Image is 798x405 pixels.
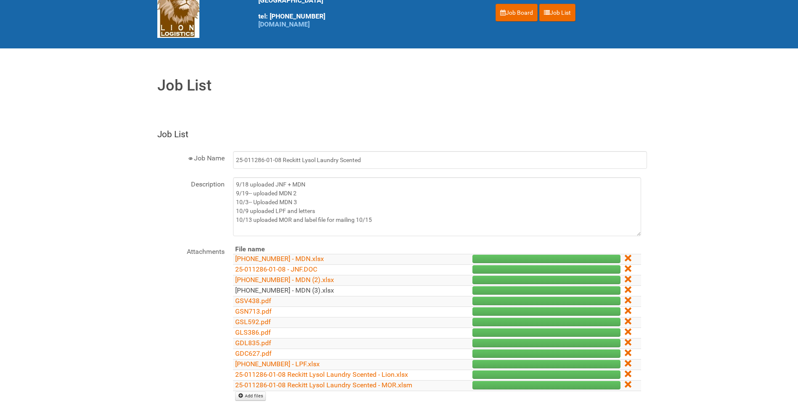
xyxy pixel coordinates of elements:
[235,392,266,401] a: Add files
[235,349,272,357] a: GDC627.pdf
[157,151,225,163] label: Job Name
[235,370,408,378] a: 25-011286-01-08 Reckitt Lysol Laundry Scented - Lion.xlsx
[157,128,641,141] legend: Job List
[235,339,271,347] a: GDL835.pdf
[233,177,641,236] textarea: 9/18 uploaded JNF + MDN 9/19-- uploaded MDN 2 10/3-- Uploaded MDN 3 10/9 uploaded LPF and letters...
[157,245,225,257] label: Attachments
[157,74,641,97] h1: Job List
[235,360,320,368] a: [PHONE_NUMBER] - LPF.xlsx
[235,276,334,284] a: [PHONE_NUMBER] - MDN (2).xlsx
[157,177,225,189] label: Description
[235,381,412,389] a: 25-011286-01-08 Reckitt Lysol Laundry Scented - MOR.xlsm
[235,286,334,294] a: [PHONE_NUMBER] - MDN (3).xlsx
[496,4,538,21] a: Job Board
[258,20,310,28] a: [DOMAIN_NAME]
[235,297,271,305] a: GSV438.pdf
[235,265,317,273] a: 25-011286-01-08 - JNF.DOC
[539,4,575,21] a: Job List
[235,307,272,315] a: GSN713.pdf
[235,318,271,326] a: GSL592.pdf
[235,255,324,263] a: [PHONE_NUMBER] - MDN.xlsx
[235,328,271,336] a: GLS386.pdf
[233,245,419,254] th: File name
